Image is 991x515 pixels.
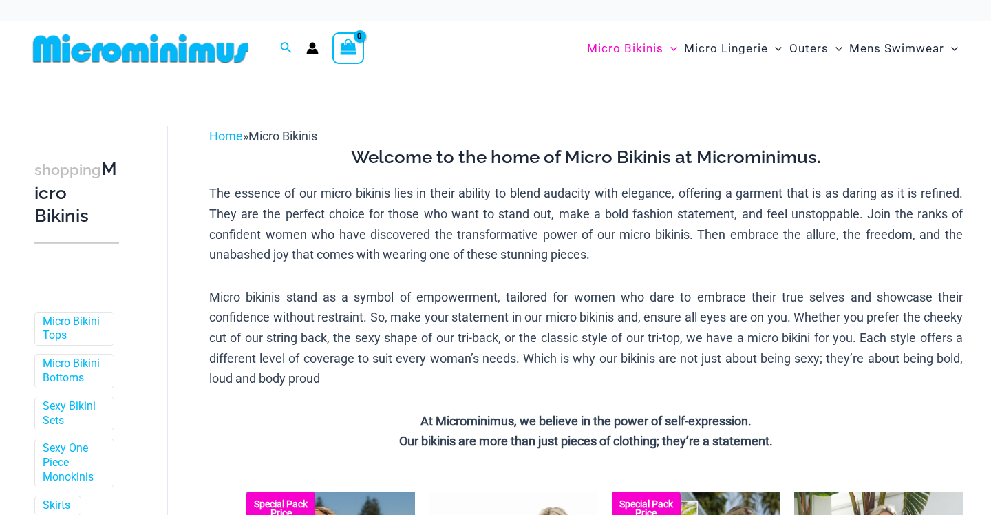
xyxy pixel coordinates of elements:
strong: At Microminimus, we believe in the power of self-expression. [420,414,752,428]
a: Micro Bikini Tops [43,315,103,344]
a: Sexy One Piece Monokinis [43,441,103,484]
a: Mens SwimwearMenu ToggleMenu Toggle [846,28,961,70]
p: Micro bikinis stand as a symbol of empowerment, tailored for women who dare to embrace their true... [209,287,963,390]
nav: Site Navigation [582,25,963,72]
a: Micro LingerieMenu ToggleMenu Toggle [681,28,785,70]
span: Outers [789,31,829,66]
span: Menu Toggle [663,31,677,66]
a: View Shopping Cart, empty [332,32,364,64]
h3: Micro Bikinis [34,158,119,228]
span: Micro Bikinis [587,31,663,66]
a: Search icon link [280,40,292,57]
a: Sexy Bikini Sets [43,399,103,428]
span: Micro Lingerie [684,31,768,66]
a: OutersMenu ToggleMenu Toggle [786,28,846,70]
strong: Our bikinis are more than just pieces of clothing; they’re a statement. [399,434,773,448]
span: Micro Bikinis [248,129,317,143]
span: Mens Swimwear [849,31,944,66]
span: Menu Toggle [768,31,782,66]
span: Menu Toggle [944,31,958,66]
a: Home [209,129,243,143]
img: MM SHOP LOGO FLAT [28,33,254,64]
a: Micro Bikini Bottoms [43,357,103,386]
span: shopping [34,161,101,178]
a: Micro BikinisMenu ToggleMenu Toggle [584,28,681,70]
a: Account icon link [306,42,319,54]
span: Menu Toggle [829,31,842,66]
span: » [209,129,317,143]
p: The essence of our micro bikinis lies in their ability to blend audacity with elegance, offering ... [209,183,963,265]
a: Skirts [43,498,70,513]
h3: Welcome to the home of Micro Bikinis at Microminimus. [209,146,963,169]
